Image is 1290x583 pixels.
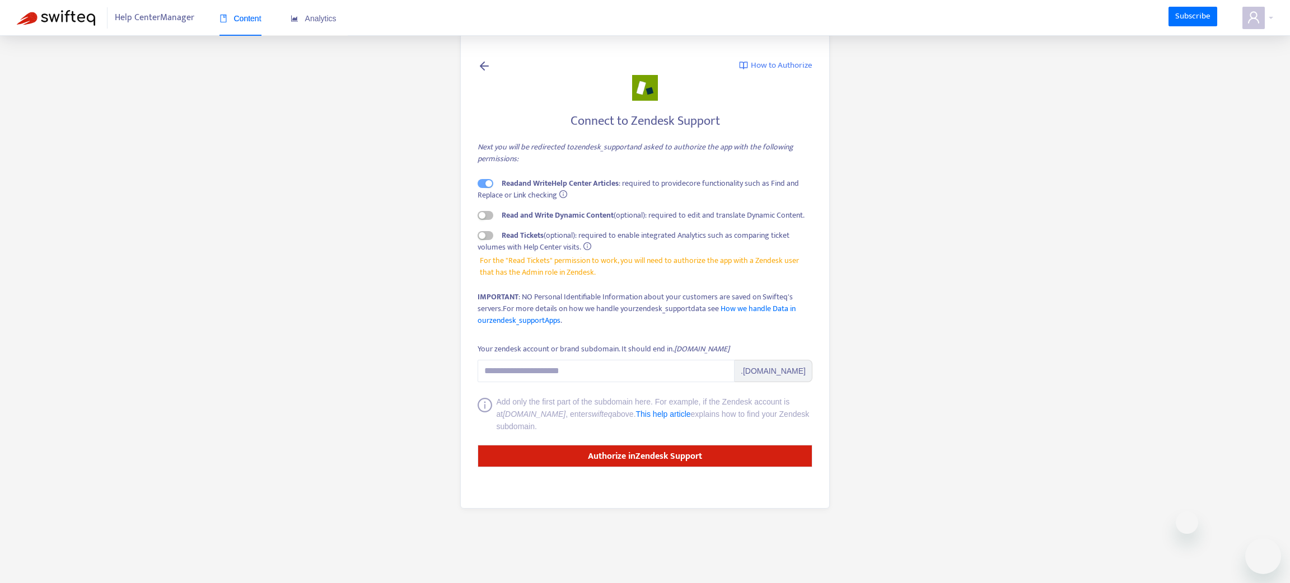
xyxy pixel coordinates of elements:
strong: Read and Write Dynamic Content [502,209,614,222]
span: Content [219,14,261,23]
a: How we handle Data in ourzendesk_supportApps [478,302,796,327]
a: Subscribe [1169,7,1218,27]
strong: Read and Write Help Center Articles [502,177,619,190]
span: area-chart [291,15,298,22]
strong: Authorize in Zendesk Support [588,449,702,464]
span: How to Authorize [751,59,812,72]
span: (optional): required to enable integrated Analytics such as comparing ticket volumes with Help Ce... [478,229,789,253]
img: Swifteq [17,10,95,26]
span: .[DOMAIN_NAME] [735,360,812,382]
iframe: Button to launch messaging window [1245,538,1281,574]
strong: Read Tickets [502,229,544,242]
span: info-circle [559,190,567,198]
div: Add only the first part of the subdomain here. For example, if the Zendesk account is at , enter ... [497,396,813,432]
span: (optional): required to edit and translate Dynamic Content. [502,209,805,222]
span: user [1247,11,1260,24]
span: : required to provide core functionality such as Find and Replace or Link checking [478,177,799,201]
h4: Connect to Zendesk Support [478,114,812,129]
span: For more details on how we handle your zendesk_support data see . [478,302,796,327]
a: How to Authorize [739,59,812,72]
button: Authorize inZendesk Support [478,445,812,467]
i: swifteq [588,410,613,419]
i: [DOMAIN_NAME] [503,410,565,419]
div: Your zendesk account or brand subdomain. It should end in [478,343,730,355]
span: info-circle [478,398,492,432]
strong: IMPORTANT [478,290,518,303]
a: This help article [636,410,691,419]
span: book [219,15,227,22]
span: For the "Read Tickets" permission to work, you will need to authorize the app with a Zendesk user... [480,255,811,278]
span: info-circle [583,242,591,250]
div: : NO Personal Identifiable Information about your customers are saved on Swifteq's servers. [478,291,812,326]
span: Help Center Manager [115,7,194,29]
img: zendesk_support.png [632,75,658,101]
i: .[DOMAIN_NAME] [672,342,730,355]
i: Next you will be redirected to zendesk_support and asked to authorize the app with the following ... [478,140,793,165]
img: image-link [739,61,748,70]
span: Analytics [291,14,336,23]
iframe: Close message [1176,511,1198,534]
